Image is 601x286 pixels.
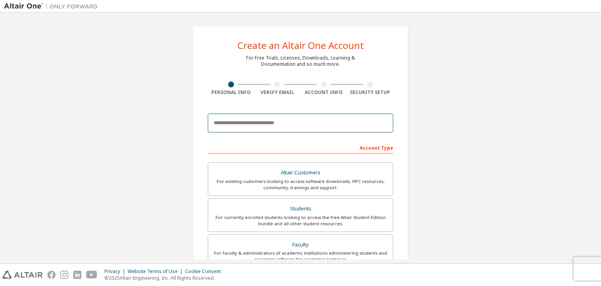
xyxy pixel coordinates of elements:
[185,268,225,275] div: Cookie Consent
[213,214,388,227] div: For currently enrolled students looking to access the free Altair Student Edition bundle and all ...
[47,271,56,279] img: facebook.svg
[104,268,128,275] div: Privacy
[254,89,301,96] div: Verify Email
[213,167,388,178] div: Altair Customers
[347,89,394,96] div: Security Setup
[2,271,43,279] img: altair_logo.svg
[208,141,393,154] div: Account Type
[213,203,388,214] div: Students
[104,275,225,281] p: © 2025 Altair Engineering, Inc. All Rights Reserved.
[213,250,388,262] div: For faculty & administrators of academic institutions administering students and accessing softwa...
[300,89,347,96] div: Account Info
[246,55,355,67] div: For Free Trials, Licenses, Downloads, Learning & Documentation and so much more.
[208,89,254,96] div: Personal Info
[213,239,388,250] div: Faculty
[73,271,81,279] img: linkedin.svg
[213,178,388,191] div: For existing customers looking to access software downloads, HPC resources, community, trainings ...
[60,271,68,279] img: instagram.svg
[86,271,97,279] img: youtube.svg
[128,268,185,275] div: Website Terms of Use
[4,2,102,10] img: Altair One
[238,41,364,50] div: Create an Altair One Account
